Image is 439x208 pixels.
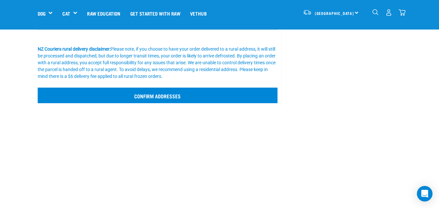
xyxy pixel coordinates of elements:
[125,0,185,26] a: Get started with Raw
[38,10,45,17] a: Dog
[315,12,354,14] span: [GEOGRAPHIC_DATA]
[38,46,278,80] div: Please note, if you choose to have your order delivered to a rural address, it will still be proc...
[417,186,433,202] div: Open Intercom Messenger
[38,46,110,52] b: NZ Couriers rural delivery disclaimer:
[399,9,406,16] img: home-icon@2x.png
[82,0,125,26] a: Raw Education
[372,9,379,15] img: home-icon-1@2x.png
[185,0,212,26] a: Vethub
[38,88,278,103] input: Confirm addresses
[62,10,70,17] a: Cat
[303,9,312,15] img: van-moving.png
[385,9,392,16] img: user.png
